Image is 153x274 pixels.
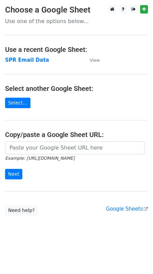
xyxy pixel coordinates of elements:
[5,98,30,108] a: Select...
[5,156,74,161] small: Example: [URL][DOMAIN_NAME]
[5,205,38,216] a: Need help?
[5,57,49,63] a: SPR Email Data
[5,5,148,15] h3: Choose a Google Sheet
[5,131,148,139] h4: Copy/paste a Google Sheet URL:
[5,45,148,54] h4: Use a recent Google Sheet:
[83,57,100,63] a: View
[90,58,100,63] small: View
[106,206,148,212] a: Google Sheets
[5,141,145,154] input: Paste your Google Sheet URL here
[5,169,22,179] input: Next
[5,18,148,25] p: Use one of the options below...
[5,84,148,93] h4: Select another Google Sheet:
